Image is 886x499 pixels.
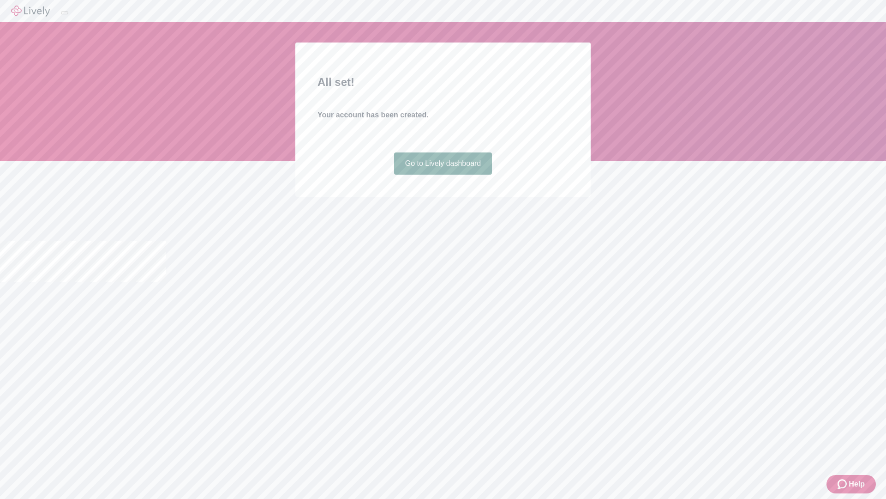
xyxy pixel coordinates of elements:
[394,152,492,175] a: Go to Lively dashboard
[317,74,569,91] h2: All set!
[826,475,876,493] button: Zendesk support iconHelp
[849,479,865,490] span: Help
[61,12,68,14] button: Log out
[11,6,50,17] img: Lively
[838,479,849,490] svg: Zendesk support icon
[317,110,569,121] h4: Your account has been created.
